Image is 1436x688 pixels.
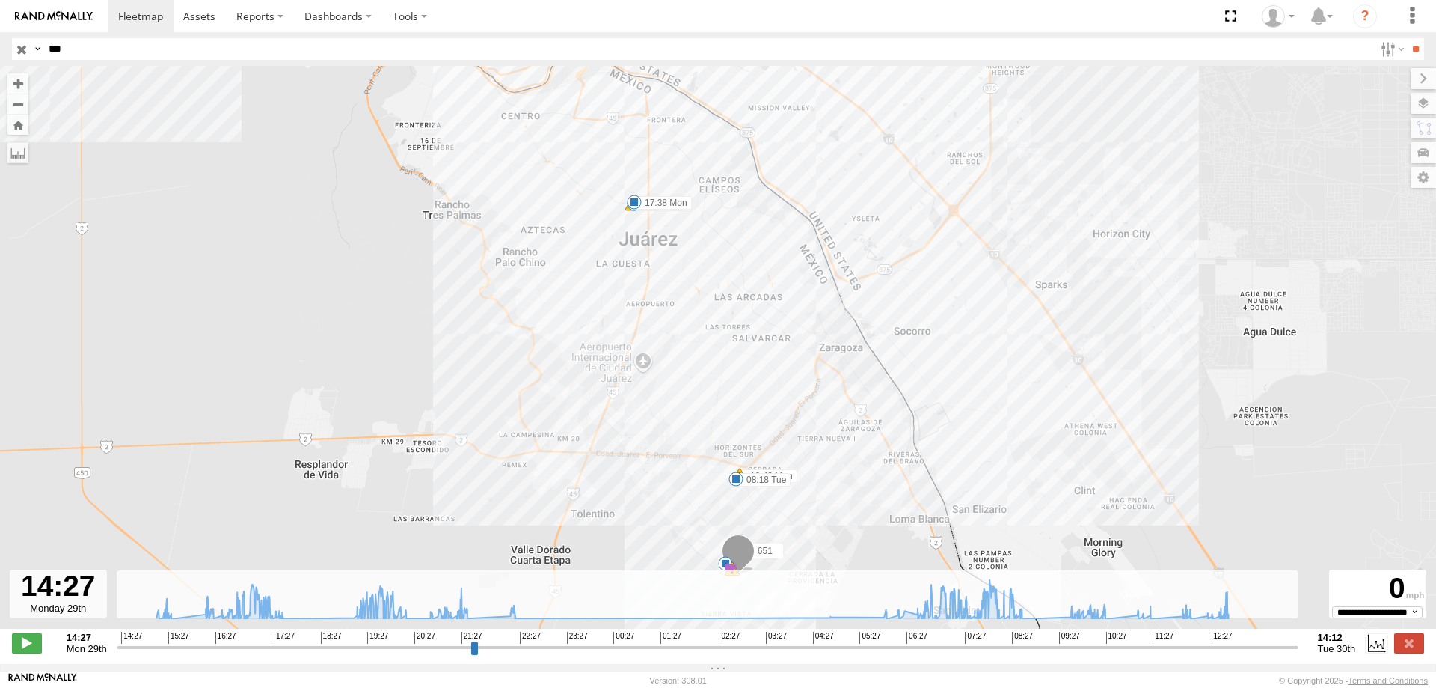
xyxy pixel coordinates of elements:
[1375,38,1407,60] label: Search Filter Options
[634,196,692,210] label: 17:38 Mon
[1353,4,1377,28] i: ?
[520,632,541,644] span: 22:27
[613,632,634,644] span: 00:27
[1279,676,1428,685] div: © Copyright 2025 -
[67,643,107,654] span: Mon 29th Sep 2025
[367,632,388,644] span: 19:27
[274,632,295,644] span: 17:27
[766,632,787,644] span: 03:27
[168,632,189,644] span: 15:27
[1012,632,1033,644] span: 08:27
[215,632,236,644] span: 16:27
[859,632,880,644] span: 05:27
[634,198,692,211] label: 17:30 Mon
[740,469,797,483] label: 19:43 Mon
[1059,632,1080,644] span: 09:27
[1318,632,1356,643] strong: 14:12
[758,545,773,555] span: 651
[1318,643,1356,654] span: Tue 30th Sep 2025
[965,632,986,644] span: 07:27
[718,556,733,571] div: 18
[1153,632,1173,644] span: 11:27
[8,673,77,688] a: Visit our Website
[1212,632,1233,644] span: 12:27
[15,11,93,22] img: rand-logo.svg
[1348,676,1428,685] a: Terms and Conditions
[567,632,588,644] span: 23:27
[321,632,342,644] span: 18:27
[1256,5,1300,28] div: MANUEL HERNANDEZ
[7,73,28,94] button: Zoom in
[1394,633,1424,653] label: Close
[660,632,681,644] span: 01:27
[1411,167,1436,188] label: Map Settings
[67,632,107,643] strong: 14:27
[31,38,43,60] label: Search Query
[736,473,791,487] label: 08:18 Tue
[7,115,28,135] button: Zoom Home
[12,633,42,653] label: Play/Stop
[906,632,927,644] span: 06:27
[1106,632,1127,644] span: 10:27
[121,632,142,644] span: 14:27
[650,676,707,685] div: Version: 308.01
[813,632,834,644] span: 04:27
[7,94,28,115] button: Zoom out
[461,632,482,644] span: 21:27
[1331,572,1424,606] div: 0
[7,142,28,163] label: Measure
[414,632,435,644] span: 20:27
[719,632,740,644] span: 02:27
[723,560,738,575] div: 25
